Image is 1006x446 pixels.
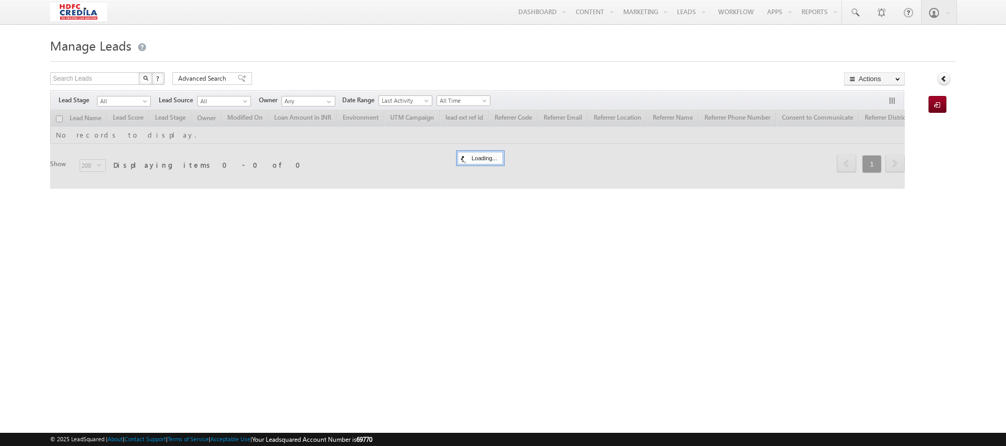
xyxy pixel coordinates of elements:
[356,435,372,443] span: 69770
[844,72,905,85] button: Actions
[50,37,131,54] span: Manage Leads
[379,96,429,105] span: Last Activity
[156,74,161,83] span: ?
[252,435,372,443] span: Your Leadsquared Account Number is
[159,95,197,105] span: Lead Source
[210,435,250,442] a: Acceptable Use
[198,96,248,106] span: All
[282,96,335,106] input: Type to Search
[259,95,282,105] span: Owner
[342,95,379,105] span: Date Range
[437,96,487,105] span: All Time
[379,95,432,106] a: Last Activity
[321,96,334,107] a: Show All Items
[50,3,107,21] img: Custom Logo
[143,75,148,81] img: Search
[458,152,502,164] div: Loading...
[178,74,229,83] span: Advanced Search
[50,434,372,444] span: © 2025 LeadSquared | | | | |
[168,435,209,442] a: Terms of Service
[97,96,151,106] a: All
[152,72,165,85] button: ?
[108,435,123,442] a: About
[124,435,166,442] a: Contact Support
[98,96,148,106] span: All
[59,95,97,105] span: Lead Stage
[197,96,251,106] a: All
[437,95,490,106] a: All Time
